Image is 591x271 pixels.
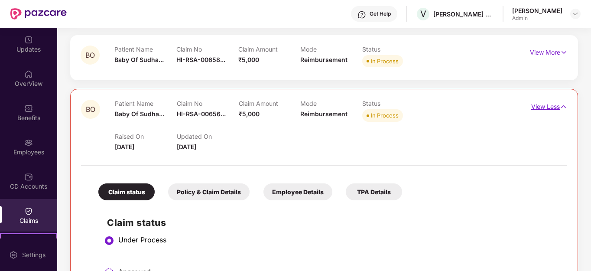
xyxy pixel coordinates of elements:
[176,56,225,63] span: HI-RSA-00658...
[560,48,568,57] img: svg+xml;base64,PHN2ZyB4bWxucz0iaHR0cDovL3d3dy53My5vcmcvMjAwMC9zdmciIHdpZHRoPSIxNyIgaGVpZ2h0PSIxNy...
[177,133,239,140] p: Updated On
[85,52,95,59] span: BO
[24,173,33,181] img: svg+xml;base64,PHN2ZyBpZD0iQ0RfQWNjb3VudHMiIGRhdGEtbmFtZT0iQ0QgQWNjb3VudHMiIHhtbG5zPSJodHRwOi8vd3...
[118,235,559,244] div: Under Process
[300,110,347,118] span: Reimbursement
[24,70,33,78] img: svg+xml;base64,PHN2ZyBpZD0iSG9tZSIgeG1sbnM9Imh0dHA6Ly93d3cudzMub3JnLzIwMDAvc3ZnIiB3aWR0aD0iMjAiIG...
[300,56,347,63] span: Reimbursement
[177,100,239,107] p: Claim No
[114,46,176,53] p: Patient Name
[10,8,67,20] img: New Pazcare Logo
[177,110,226,118] span: HI-RSA-00656...
[238,46,300,53] p: Claim Amount
[115,143,134,150] span: [DATE]
[362,46,424,53] p: Status
[512,15,562,22] div: Admin
[512,7,562,15] div: [PERSON_NAME]
[177,143,196,150] span: [DATE]
[104,235,114,246] img: svg+xml;base64,PHN2ZyBpZD0iU3RlcC1BY3RpdmUtMzJ4MzIiIHhtbG5zPSJodHRwOi8vd3d3LnczLm9yZy8yMDAwL3N2Zy...
[24,104,33,113] img: svg+xml;base64,PHN2ZyBpZD0iQmVuZWZpdHMiIHhtbG5zPSJodHRwOi8vd3d3LnczLm9yZy8yMDAwL3N2ZyIgd2lkdGg9Ij...
[114,56,164,63] span: Baby Of Sudha...
[24,138,33,147] img: svg+xml;base64,PHN2ZyBpZD0iRW1wbG95ZWVzIiB4bWxucz0iaHR0cDovL3d3dy53My5vcmcvMjAwMC9zdmciIHdpZHRoPS...
[176,46,238,53] p: Claim No
[420,9,426,19] span: V
[433,10,494,18] div: [PERSON_NAME] ESTATES DEVELOPERS PRIVATE LIMITED
[239,100,301,107] p: Claim Amount
[168,183,250,200] div: Policy & Claim Details
[19,251,48,259] div: Settings
[239,110,260,118] span: ₹5,000
[115,110,164,118] span: Baby Of Sudha...
[572,10,579,17] img: svg+xml;base64,PHN2ZyBpZD0iRHJvcGRvd24tMzJ4MzIiIHhtbG5zPSJodHRwOi8vd3d3LnczLm9yZy8yMDAwL3N2ZyIgd2...
[238,56,259,63] span: ₹5,000
[24,207,33,215] img: svg+xml;base64,PHN2ZyBpZD0iQ2xhaW0iIHhtbG5zPSJodHRwOi8vd3d3LnczLm9yZy8yMDAwL3N2ZyIgd2lkdGg9IjIwIi...
[24,36,33,44] img: svg+xml;base64,PHN2ZyBpZD0iVXBkYXRlZCIgeG1sbnM9Imh0dHA6Ly93d3cudzMub3JnLzIwMDAvc3ZnIiB3aWR0aD0iMj...
[86,106,95,113] span: BO
[300,46,362,53] p: Mode
[300,100,362,107] p: Mode
[560,102,567,111] img: svg+xml;base64,PHN2ZyB4bWxucz0iaHR0cDovL3d3dy53My5vcmcvMjAwMC9zdmciIHdpZHRoPSIxNyIgaGVpZ2h0PSIxNy...
[9,251,18,259] img: svg+xml;base64,PHN2ZyBpZD0iU2V0dGluZy0yMHgyMCIgeG1sbnM9Imh0dHA6Ly93d3cudzMub3JnLzIwMDAvc3ZnIiB3aW...
[98,183,155,200] div: Claim status
[357,10,366,19] img: svg+xml;base64,PHN2ZyBpZD0iSGVscC0zMngzMiIgeG1sbnM9Imh0dHA6Ly93d3cudzMub3JnLzIwMDAvc3ZnIiB3aWR0aD...
[371,57,399,65] div: In Process
[115,100,177,107] p: Patient Name
[530,46,568,57] p: View More
[107,215,559,230] h2: Claim status
[371,111,399,120] div: In Process
[362,100,424,107] p: Status
[370,10,391,17] div: Get Help
[263,183,332,200] div: Employee Details
[115,133,177,140] p: Raised On
[346,183,402,200] div: TPA Details
[531,100,567,111] p: View Less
